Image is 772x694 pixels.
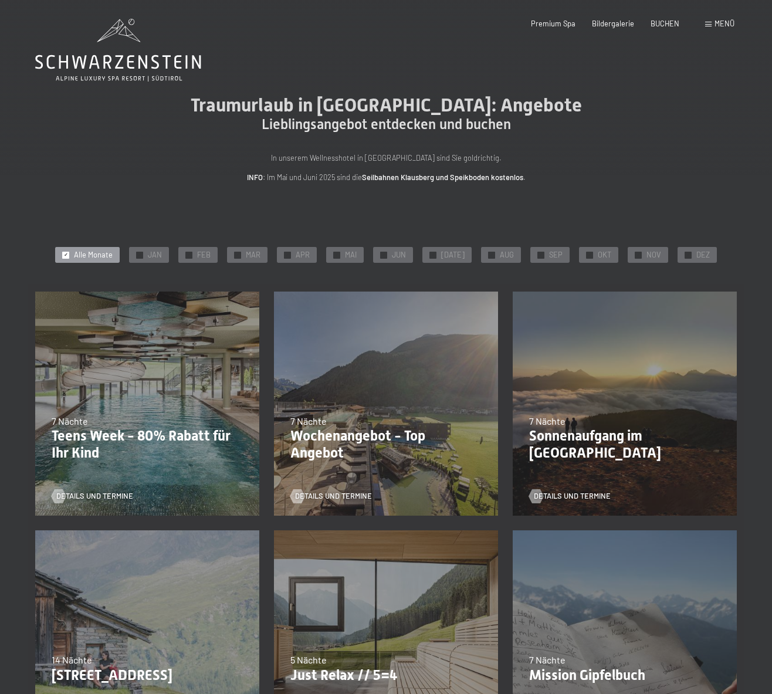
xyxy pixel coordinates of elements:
a: Details und Termine [52,491,133,502]
a: Details und Termine [529,491,611,502]
span: 5 Nächte [290,654,327,665]
span: 7 Nächte [529,415,566,426]
span: [DATE] [441,250,465,260]
span: ✓ [539,252,543,258]
span: SEP [549,250,563,260]
span: 7 Nächte [290,415,327,426]
a: Details und Termine [290,491,372,502]
span: Details und Termine [295,491,372,502]
p: [STREET_ADDRESS] [52,667,243,684]
span: APR [296,250,310,260]
a: Premium Spa [531,19,575,28]
span: Alle Monate [74,250,113,260]
span: DEZ [696,250,710,260]
span: OKT [598,250,611,260]
span: NOV [646,250,661,260]
span: ✓ [286,252,290,258]
a: Bildergalerie [592,19,634,28]
span: AUG [500,250,514,260]
span: FEB [197,250,211,260]
p: Mission Gipfelbuch [529,667,720,684]
span: JUN [392,250,406,260]
strong: INFO [247,172,263,182]
strong: Seilbahnen Klausberg und Speikboden kostenlos [362,172,523,182]
span: ✓ [187,252,191,258]
span: ✓ [64,252,68,258]
span: Details und Termine [56,491,133,502]
span: ✓ [686,252,690,258]
span: MAR [246,250,260,260]
span: ✓ [588,252,592,258]
span: Traumurlaub in [GEOGRAPHIC_DATA]: Angebote [191,94,582,116]
span: 14 Nächte [52,654,92,665]
span: ✓ [431,252,435,258]
p: Sonnenaufgang im [GEOGRAPHIC_DATA] [529,428,720,462]
a: BUCHEN [651,19,679,28]
span: Lieblingsangebot entdecken und buchen [262,116,511,133]
p: Teens Week - 80% Rabatt für Ihr Kind [52,428,243,462]
span: 7 Nächte [529,654,566,665]
span: ✓ [236,252,240,258]
span: JAN [148,250,162,260]
span: ✓ [636,252,641,258]
span: ✓ [382,252,386,258]
p: Wochenangebot - Top Angebot [290,428,482,462]
p: : Im Mai und Juni 2025 sind die . [151,171,621,183]
span: ✓ [335,252,339,258]
p: In unserem Wellnesshotel in [GEOGRAPHIC_DATA] sind Sie goldrichtig. [151,152,621,164]
span: ✓ [490,252,494,258]
span: MAI [345,250,357,260]
span: Menü [715,19,734,28]
span: Details und Termine [534,491,611,502]
span: ✓ [138,252,142,258]
span: 7 Nächte [52,415,88,426]
p: Just Relax // 5=4 [290,667,482,684]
